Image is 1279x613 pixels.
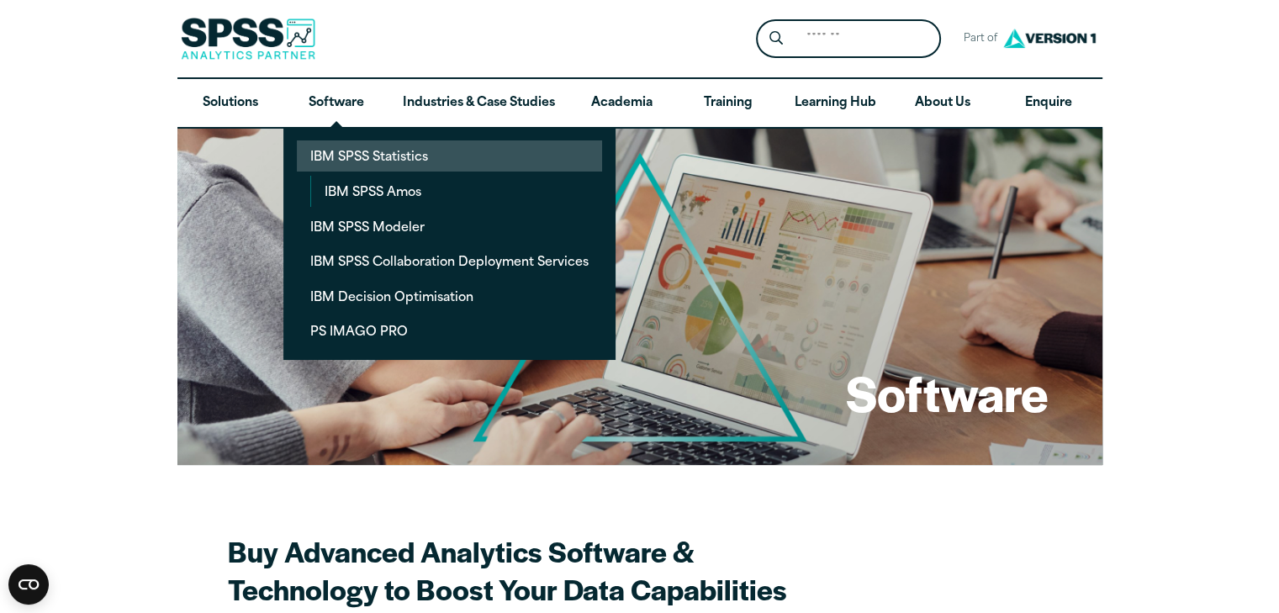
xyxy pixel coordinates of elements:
[228,532,789,608] h2: Buy Advanced Analytics Software & Technology to Boost Your Data Capabilities
[760,24,791,55] button: Search magnifying glass icon
[846,360,1049,425] h1: Software
[297,281,602,312] a: IBM Decision Optimisation
[769,31,783,45] svg: Search magnifying glass icon
[781,79,890,128] a: Learning Hub
[999,23,1100,54] img: Version1 Logo
[177,79,283,128] a: Solutions
[297,211,602,242] a: IBM SPSS Modeler
[283,127,616,360] ul: Software
[297,140,602,172] a: IBM SPSS Statistics
[177,79,1102,128] nav: Desktop version of site main menu
[8,564,49,605] button: Open CMP widget
[389,79,568,128] a: Industries & Case Studies
[311,176,602,207] a: IBM SPSS Amos
[297,246,602,277] a: IBM SPSS Collaboration Deployment Services
[954,27,999,51] span: Part of
[297,315,602,346] a: PS IMAGO PRO
[756,19,941,59] form: Site Header Search Form
[568,79,674,128] a: Academia
[996,79,1102,128] a: Enquire
[181,18,315,60] img: SPSS Analytics Partner
[283,79,389,128] a: Software
[674,79,780,128] a: Training
[890,79,996,128] a: About Us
